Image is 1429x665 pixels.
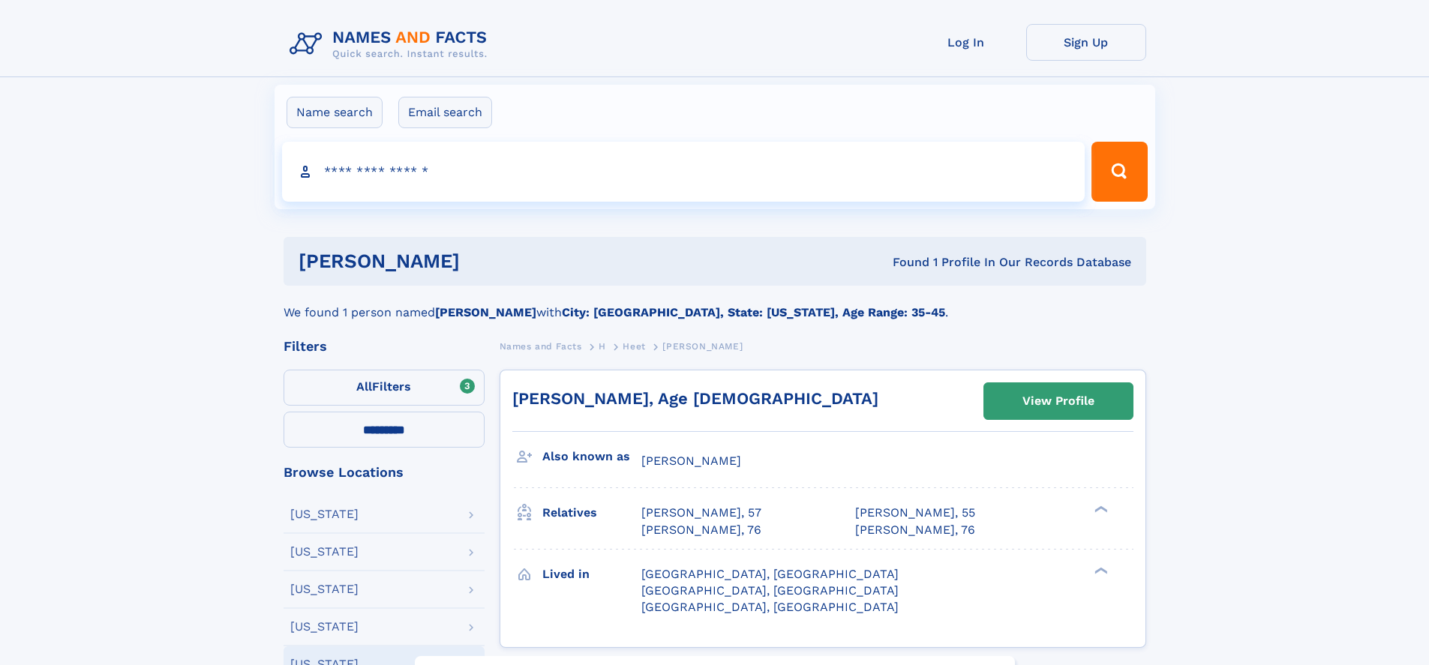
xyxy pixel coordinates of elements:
label: Name search [287,97,383,128]
h3: Lived in [542,562,641,587]
label: Filters [284,370,485,406]
h3: Relatives [542,500,641,526]
div: ❯ [1091,565,1109,575]
a: [PERSON_NAME], 55 [855,505,975,521]
div: Found 1 Profile In Our Records Database [676,254,1131,271]
a: View Profile [984,383,1133,419]
h1: [PERSON_NAME] [299,252,677,271]
a: [PERSON_NAME], 76 [641,522,761,538]
span: [GEOGRAPHIC_DATA], [GEOGRAPHIC_DATA] [641,583,899,598]
div: [US_STATE] [290,583,359,595]
span: [PERSON_NAME] [641,454,741,468]
div: [US_STATE] [290,621,359,633]
a: Log In [906,24,1026,61]
label: Email search [398,97,492,128]
img: Logo Names and Facts [284,24,500,64]
a: [PERSON_NAME], 57 [641,505,761,521]
div: View Profile [1022,384,1094,418]
b: [PERSON_NAME] [435,305,536,319]
input: search input [282,142,1085,202]
a: H [599,337,606,355]
a: Names and Facts [500,337,582,355]
h3: Also known as [542,444,641,469]
a: Sign Up [1026,24,1146,61]
div: We found 1 person named with . [284,286,1146,322]
span: Heet [623,341,645,352]
span: [GEOGRAPHIC_DATA], [GEOGRAPHIC_DATA] [641,567,899,581]
a: [PERSON_NAME], 76 [855,522,975,538]
span: All [356,379,372,394]
div: ❯ [1091,505,1109,514]
button: Search Button [1091,142,1147,202]
div: [US_STATE] [290,546,359,558]
div: Browse Locations [284,466,485,479]
span: [GEOGRAPHIC_DATA], [GEOGRAPHIC_DATA] [641,600,899,614]
span: [PERSON_NAME] [662,341,743,352]
div: Filters [284,340,485,353]
b: City: [GEOGRAPHIC_DATA], State: [US_STATE], Age Range: 35-45 [562,305,945,319]
a: Heet [623,337,645,355]
span: H [599,341,606,352]
a: [PERSON_NAME], Age [DEMOGRAPHIC_DATA] [512,389,878,408]
div: [US_STATE] [290,508,359,520]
